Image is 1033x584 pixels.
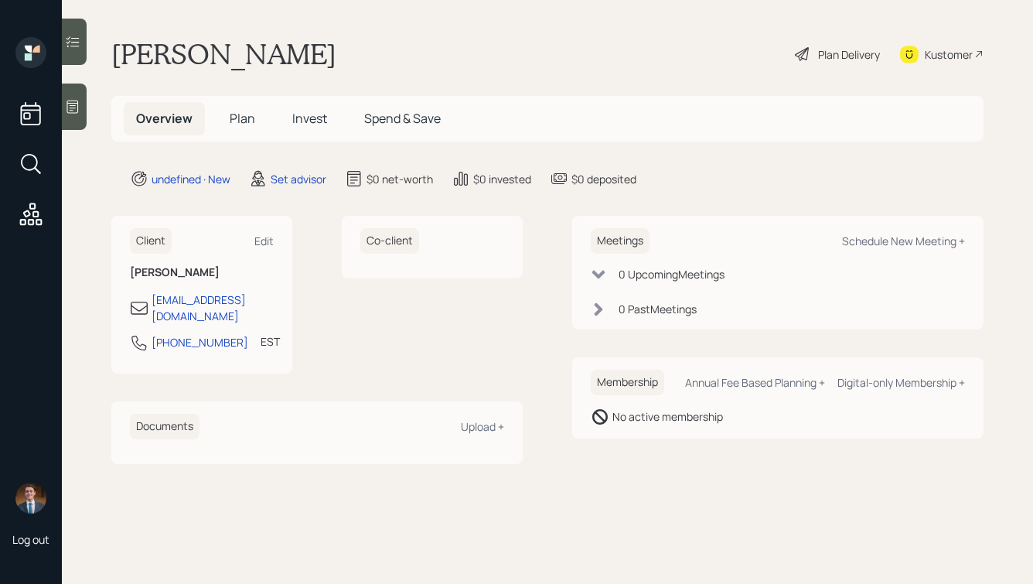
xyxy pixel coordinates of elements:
[15,483,46,514] img: hunter_neumayer.jpg
[152,171,230,187] div: undefined · New
[254,234,274,248] div: Edit
[619,266,724,282] div: 0 Upcoming Meeting s
[818,46,880,63] div: Plan Delivery
[925,46,973,63] div: Kustomer
[230,110,255,127] span: Plan
[130,228,172,254] h6: Client
[837,375,965,390] div: Digital-only Membership +
[111,37,336,71] h1: [PERSON_NAME]
[292,110,327,127] span: Invest
[366,171,433,187] div: $0 net-worth
[591,370,664,395] h6: Membership
[619,301,697,317] div: 0 Past Meeting s
[152,334,248,350] div: [PHONE_NUMBER]
[473,171,531,187] div: $0 invested
[136,110,193,127] span: Overview
[461,419,504,434] div: Upload +
[612,408,723,425] div: No active membership
[130,266,274,279] h6: [PERSON_NAME]
[360,228,419,254] h6: Co-client
[571,171,636,187] div: $0 deposited
[12,532,49,547] div: Log out
[685,375,825,390] div: Annual Fee Based Planning +
[842,234,965,248] div: Schedule New Meeting +
[591,228,649,254] h6: Meetings
[152,292,274,324] div: [EMAIL_ADDRESS][DOMAIN_NAME]
[364,110,441,127] span: Spend & Save
[130,414,199,439] h6: Documents
[261,333,280,350] div: EST
[271,171,326,187] div: Set advisor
